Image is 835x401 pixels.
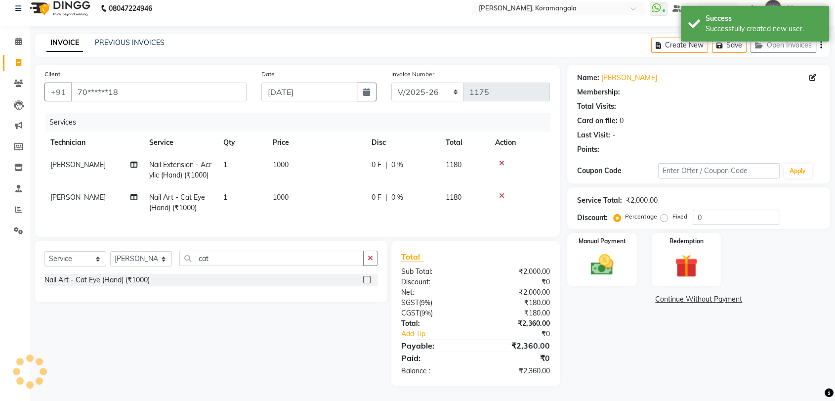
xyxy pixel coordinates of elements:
span: Nail Extension - Acrylic (Hand) (₹1000) [149,160,211,179]
div: Card on file: [577,116,618,126]
span: 1000 [273,160,289,169]
div: Net: [394,287,476,298]
span: 1 [223,160,227,169]
span: | [385,160,387,170]
label: Percentage [625,212,657,221]
div: ₹2,360.00 [476,318,558,329]
span: Nail Art - Cat Eye (Hand) (₹1000) [149,193,205,212]
div: - [612,130,615,140]
div: Services [45,113,557,132]
a: INVOICE [46,34,83,52]
div: Successfully created new user. [706,24,822,34]
div: Name: [577,73,599,83]
div: Service Total: [577,195,622,206]
div: Total Visits: [577,101,616,112]
th: Action [489,132,550,154]
button: +91 [44,83,72,101]
input: Search or Scan [179,251,364,266]
span: 9% [421,299,430,307]
a: PREVIOUS INVOICES [95,38,165,47]
div: Sub Total: [394,267,476,277]
th: Total [440,132,489,154]
span: 9% [421,309,431,317]
span: [PERSON_NAME] [50,193,106,202]
span: 0 % [391,160,403,170]
span: 0 F [372,192,381,203]
span: [PERSON_NAME] [50,160,106,169]
a: [PERSON_NAME] [601,73,657,83]
div: ( ) [394,298,476,308]
div: Paid: [394,352,476,364]
label: Redemption [669,237,703,246]
label: Fixed [672,212,687,221]
div: ₹2,000.00 [476,287,558,298]
label: Client [44,70,60,79]
div: ₹2,360.00 [476,366,558,376]
span: 1 [223,193,227,202]
div: Nail Art - Cat Eye (Hand) (₹1000) [44,275,150,285]
span: CGST [401,309,419,317]
th: Qty [217,132,267,154]
span: 0 F [372,160,381,170]
div: Discount: [394,277,476,287]
button: Save [712,38,747,53]
th: Price [267,132,366,154]
button: Apply [784,164,812,178]
img: _gift.svg [668,252,705,280]
span: | [385,192,387,203]
span: 1000 [273,193,289,202]
label: Date [261,70,275,79]
div: ₹180.00 [476,308,558,318]
div: ₹2,000.00 [626,195,657,206]
div: Balance : [394,366,476,376]
div: Last Visit: [577,130,610,140]
th: Technician [44,132,143,154]
div: Total: [394,318,476,329]
a: Add Tip [394,329,489,339]
span: Manager [787,3,816,14]
th: Disc [366,132,440,154]
div: ₹2,360.00 [476,340,558,352]
img: _cash.svg [584,252,621,278]
th: Service [143,132,217,154]
button: Open Invoices [751,38,816,53]
div: ₹180.00 [476,298,558,308]
div: Points: [577,144,599,155]
span: 1180 [446,160,461,169]
span: 1180 [446,193,461,202]
label: Invoice Number [391,70,434,79]
button: Create New [651,38,708,53]
div: Coupon Code [577,166,658,176]
div: Membership: [577,87,620,97]
input: Enter Offer / Coupon Code [658,163,780,178]
div: Payable: [394,340,476,352]
div: ₹2,000.00 [476,267,558,277]
span: SGST [401,298,419,307]
div: ₹0 [476,352,558,364]
div: Success [706,13,822,24]
div: ( ) [394,308,476,318]
div: ₹0 [489,329,557,339]
label: Manual Payment [579,237,626,246]
span: Total [401,252,424,262]
div: Discount: [577,213,608,223]
a: Continue Without Payment [569,294,828,305]
input: Search by Name/Mobile/Email/Code [71,83,247,101]
div: 0 [620,116,624,126]
div: ₹0 [476,277,558,287]
span: 0 % [391,192,403,203]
